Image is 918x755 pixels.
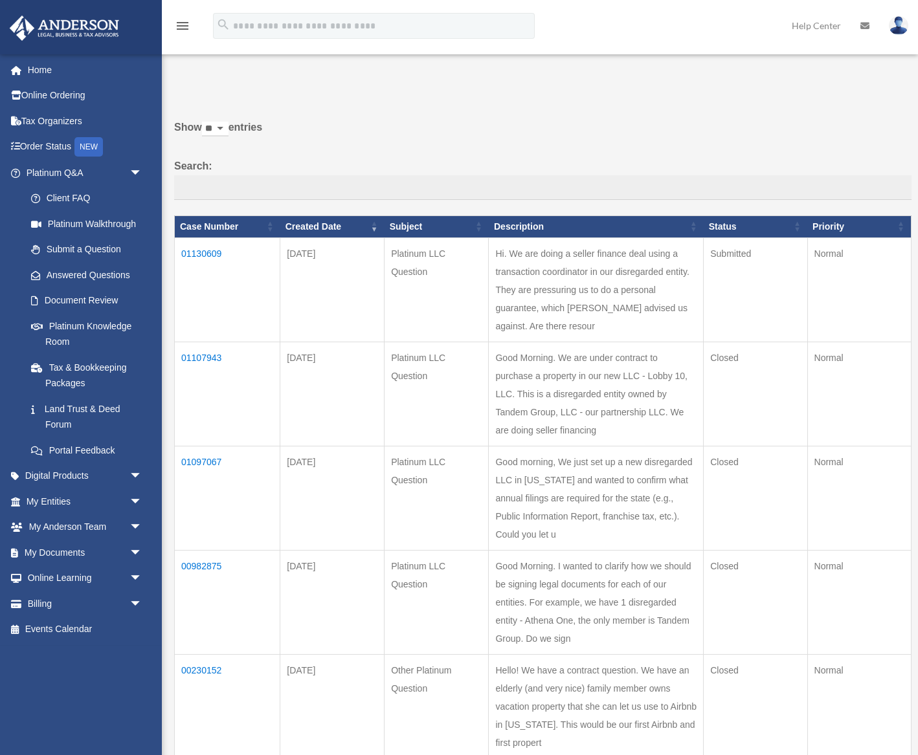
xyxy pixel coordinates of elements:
a: My Anderson Teamarrow_drop_down [9,514,162,540]
td: Good morning, We just set up a new disregarded LLC in [US_STATE] and wanted to confirm what annua... [489,446,704,550]
td: Normal [807,550,911,654]
th: Priority: activate to sort column ascending [807,215,911,237]
td: 00982875 [175,550,280,654]
span: arrow_drop_down [129,463,155,490]
span: arrow_drop_down [129,591,155,617]
a: Submit a Question [18,237,155,263]
td: 01107943 [175,342,280,446]
td: 01130609 [175,237,280,342]
a: menu [175,23,190,34]
td: Submitted [704,237,807,342]
img: User Pic [889,16,908,35]
span: arrow_drop_down [129,565,155,592]
th: Subject: activate to sort column ascending [385,215,489,237]
a: Online Learningarrow_drop_down [9,565,162,591]
span: arrow_drop_down [129,540,155,566]
td: Platinum LLC Question [385,550,489,654]
a: Events Calendar [9,617,162,642]
td: [DATE] [280,342,385,446]
span: arrow_drop_down [129,488,155,515]
a: Online Ordering [9,83,162,109]
div: NEW [74,137,103,157]
td: Closed [704,342,807,446]
i: search [216,17,230,32]
td: Normal [807,342,911,446]
td: Platinum LLC Question [385,446,489,550]
i: menu [175,18,190,34]
a: Order StatusNEW [9,134,162,160]
a: Home [9,57,162,83]
label: Search: [174,157,912,200]
td: Closed [704,550,807,654]
th: Case Number: activate to sort column ascending [175,215,280,237]
td: Good Morning. I wanted to clarify how we should be signing legal documents for each of our entiti... [489,550,704,654]
a: Answered Questions [18,262,149,288]
a: Portal Feedback [18,437,155,463]
td: Hi. We are doing a seller finance deal using a transaction coordinator in our disregarded entity.... [489,237,704,342]
td: Platinum LLC Question [385,342,489,446]
th: Created Date: activate to sort column ascending [280,215,385,237]
th: Description: activate to sort column ascending [489,215,704,237]
select: Showentries [202,122,229,137]
input: Search: [174,175,912,200]
a: My Entitiesarrow_drop_down [9,488,162,514]
label: Show entries [174,118,912,149]
td: [DATE] [280,237,385,342]
a: My Documentsarrow_drop_down [9,540,162,565]
a: Platinum Knowledge Room [18,313,155,355]
a: Tax Organizers [9,108,162,134]
td: [DATE] [280,446,385,550]
a: Billingarrow_drop_down [9,591,162,617]
img: Anderson Advisors Platinum Portal [6,16,123,41]
td: [DATE] [280,550,385,654]
td: Good Morning. We are under contract to purchase a property in our new LLC - Lobby 10, LLC. This i... [489,342,704,446]
a: Document Review [18,288,155,314]
span: arrow_drop_down [129,514,155,541]
a: Platinum Q&Aarrow_drop_down [9,160,155,186]
a: Client FAQ [18,186,155,212]
a: Digital Productsarrow_drop_down [9,463,162,489]
td: Platinum LLC Question [385,237,489,342]
a: Land Trust & Deed Forum [18,396,155,437]
td: 01097067 [175,446,280,550]
a: Platinum Walkthrough [18,211,155,237]
td: Normal [807,446,911,550]
th: Status: activate to sort column ascending [704,215,807,237]
span: arrow_drop_down [129,160,155,186]
td: Closed [704,446,807,550]
a: Tax & Bookkeeping Packages [18,355,155,396]
td: Normal [807,237,911,342]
